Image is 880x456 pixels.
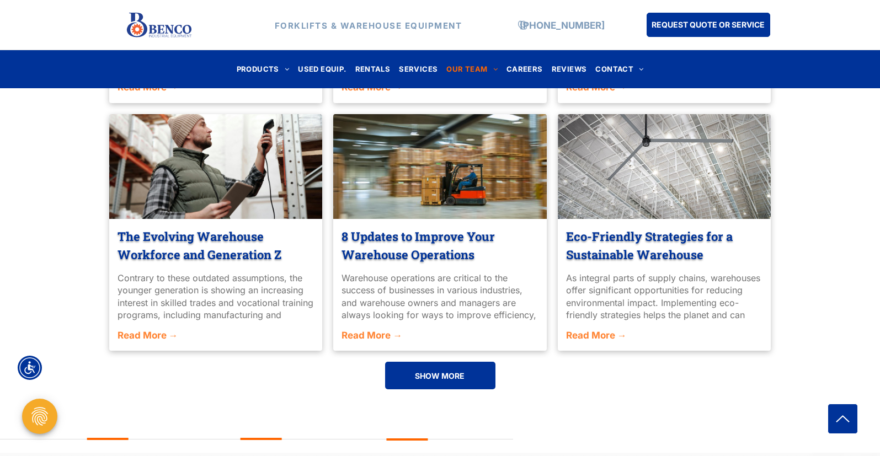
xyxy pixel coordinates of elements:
[415,366,465,386] span: SHOW MORE
[232,62,294,77] a: PRODUCTS
[342,272,538,320] div: Warehouse operations are critical to the success of businesses in various industries, and warehou...
[18,356,42,380] div: Accessibility Menu
[342,329,538,343] a: Read More →
[566,272,763,320] div: As integral parts of supply chains, warehouses offer significant opportunities for reducing envir...
[275,20,462,30] strong: FORKLIFTS & WAREHOUSE EQUIPMENT
[442,62,502,77] a: OUR TEAM
[652,14,765,35] span: REQUEST QUOTE OR SERVICE
[520,19,605,30] a: [PHONE_NUMBER]
[647,13,770,37] a: REQUEST QUOTE OR SERVICE
[394,62,442,77] a: SERVICES
[118,272,314,320] div: Contrary to these outdated assumptions, the younger generation is showing an increasing interest ...
[566,227,763,264] a: Eco-Friendly Strategies for a Sustainable Warehouse
[502,62,547,77] a: CAREERS
[566,329,763,343] a: Read More →
[118,329,314,343] a: Read More →
[351,62,395,77] a: RENTALS
[547,62,591,77] a: REVIEWS
[294,62,350,77] a: USED EQUIP.
[591,62,648,77] a: CONTACT
[118,227,314,264] a: The Evolving Warehouse Workforce and Generation Z
[342,227,538,264] a: 8 Updates to Improve Your Warehouse Operations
